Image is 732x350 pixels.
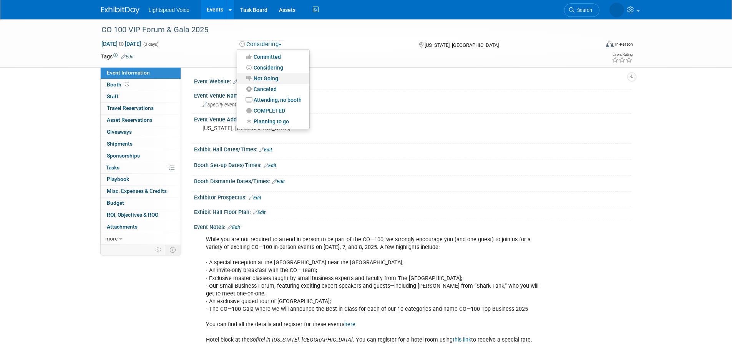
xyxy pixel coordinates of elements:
a: Giveaways [101,126,181,138]
span: Staff [107,93,118,100]
a: Edit [249,195,261,201]
a: more [101,233,181,245]
a: Considering [237,62,309,73]
a: here [344,321,355,328]
span: Search [574,7,592,13]
span: Shipments [107,141,133,147]
td: Tags [101,53,134,60]
a: Misc. Expenses & Credits [101,186,181,197]
a: Sponsorships [101,150,181,162]
img: Alexis Snowbarger [609,3,624,17]
div: Booth Set-up Dates/Times: [194,159,631,169]
span: Tasks [106,164,120,171]
div: Exhibit Hall Floor Plan: [194,206,631,216]
a: Search [564,3,599,17]
a: Attachments [101,221,181,233]
a: Tasks [101,162,181,174]
span: Budget [107,200,124,206]
button: Considering [237,40,285,48]
td: Personalize Event Tab Strip [152,245,165,255]
div: Exhibit Hall Dates/Times: [194,144,631,154]
td: Toggle Event Tabs [165,245,181,255]
span: to [118,41,125,47]
a: Attending, no booth [237,95,309,105]
div: In-Person [615,41,633,47]
a: Staff [101,91,181,103]
span: Giveaways [107,129,132,135]
a: Edit [233,79,246,85]
a: Edit [264,163,276,168]
a: Booth [101,79,181,91]
div: Event Format [554,40,633,51]
a: Planning to go [237,116,309,127]
a: Edit [272,179,285,184]
a: Asset Reservations [101,114,181,126]
div: Booth Dismantle Dates/Times: [194,176,631,186]
a: ROI, Objectives & ROO [101,209,181,221]
span: Attachments [107,224,138,230]
div: Event Notes: [194,221,631,231]
span: Sponsorships [107,153,140,159]
a: Edit [121,54,134,60]
span: Misc. Expenses & Credits [107,188,167,194]
div: Event Venue Name: [194,90,631,100]
span: (3 days) [143,42,159,47]
span: Travel Reservations [107,105,154,111]
a: Travel Reservations [101,103,181,114]
span: Asset Reservations [107,117,153,123]
a: Edit [253,210,266,215]
pre: [US_STATE], [GEOGRAPHIC_DATA] [203,125,368,132]
span: more [105,236,118,242]
a: Edit [227,225,240,230]
img: ExhibitDay [101,7,139,14]
div: Event Website: [194,76,631,86]
a: Edit [259,147,272,153]
a: Budget [101,197,181,209]
a: COMPLETED [237,105,309,116]
span: [US_STATE], [GEOGRAPHIC_DATA] [425,42,499,48]
img: Format-Inperson.png [606,41,614,47]
span: Specify event venue name [203,102,264,108]
a: Not Going [237,73,309,84]
span: [DATE] [DATE] [101,40,141,47]
span: Event Information [107,70,150,76]
div: Event Venue Address: [194,114,631,123]
i: Sofitel in [US_STATE], [GEOGRAPHIC_DATA] [250,337,353,343]
a: Committed [237,51,309,62]
div: Exhibitor Prospectus: [194,192,631,202]
a: Shipments [101,138,181,150]
div: CO 100 VIP Forum & Gala 2025 [99,23,588,37]
a: Canceled [237,84,309,95]
span: Booth not reserved yet [123,81,131,87]
a: this link [453,337,471,343]
div: Event Rating [612,53,632,56]
span: Booth [107,81,131,88]
span: Playbook [107,176,129,182]
span: Lightspeed Voice [149,7,190,13]
a: Playbook [101,174,181,185]
a: Event Information [101,67,181,79]
div: While you are not required to attend in person to be part of the CO—100, we strongly encourage yo... [201,232,547,348]
span: ROI, Objectives & ROO [107,212,158,218]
